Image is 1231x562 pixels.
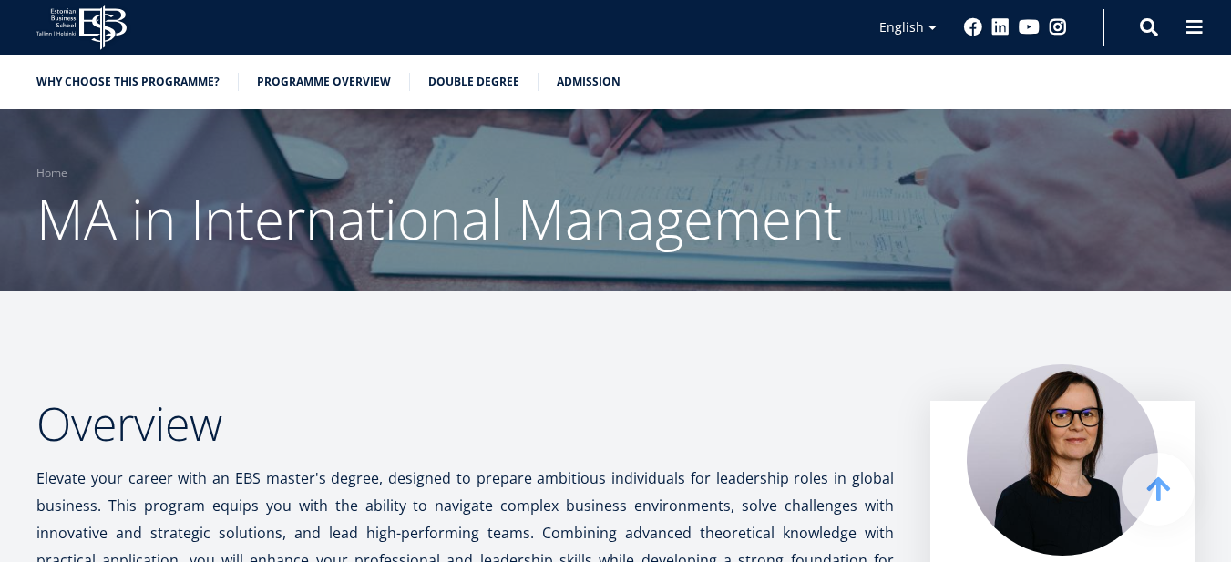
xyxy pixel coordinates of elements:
a: Double Degree [428,73,519,91]
a: Home [36,164,67,182]
span: MA in International Management [36,181,842,256]
a: Youtube [1019,18,1040,36]
a: Programme overview [257,73,391,91]
a: Linkedin [991,18,1010,36]
img: Piret Masso [967,364,1158,556]
h2: Overview [36,401,894,446]
a: Why choose this programme? [36,73,220,91]
a: Instagram [1049,18,1067,36]
a: Facebook [964,18,982,36]
a: Admission [557,73,621,91]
